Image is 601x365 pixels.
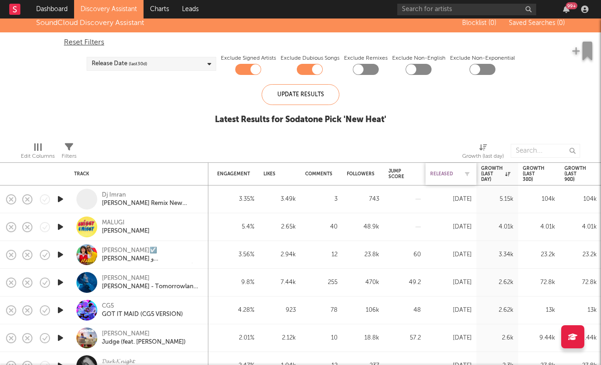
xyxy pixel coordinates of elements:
div: 13k [564,305,597,316]
a: GOT IT MAID (CG5 VERSION) [102,310,183,319]
div: 49.2 [388,277,421,288]
input: Search... [511,144,580,158]
span: Saved Searches [509,20,565,26]
span: (last 30 d) [129,58,147,69]
div: [DATE] [430,249,472,260]
div: 18.8k [347,333,379,344]
div: 23.2k [523,249,555,260]
a: [PERSON_NAME]☑️ [102,247,157,255]
div: 12 [305,249,338,260]
div: Growth (last day) [462,139,504,166]
div: 4.01k [523,222,555,233]
div: Release Date [92,58,147,69]
div: 9.44k [523,333,555,344]
div: 72.8k [564,277,597,288]
a: [PERSON_NAME] - Tomorrowland (Closing Main Stage 2025) [102,283,201,291]
div: MALUGI [102,219,150,227]
label: Exclude Dubious Songs [281,53,339,64]
button: Saved Searches (0) [506,19,565,27]
div: 72.8k [523,277,555,288]
div: Update Results [262,84,339,105]
div: 13k [523,305,555,316]
input: Search for artists [397,4,536,15]
button: 99+ [563,6,570,13]
div: [DATE] [430,305,472,316]
div: 3.34k [481,249,513,260]
div: Growth (last 30d) [523,166,545,182]
label: Exclude Remixes [344,53,388,64]
div: Filters [62,139,76,166]
div: 255 [305,277,338,288]
div: 743 [347,194,379,205]
div: 2.62k [481,305,513,316]
div: 106k [347,305,379,316]
div: 3 [305,194,338,205]
div: 2.62k [481,277,513,288]
div: Dj Imran [102,191,201,199]
label: Exclude Non-Exponential [450,53,515,64]
div: Filters [62,151,76,162]
div: 4.01k [481,222,513,233]
button: Filter by Released [463,169,472,179]
div: 104k [523,194,555,205]
div: 57.2 [388,333,421,344]
div: 3.56 % [217,249,254,260]
div: 78 [305,305,338,316]
span: ( 0 ) [557,20,565,26]
div: 60 [388,249,421,260]
a: [PERSON_NAME] و [PERSON_NAME] - أشرار (من فيلم روكى الغلابة) [102,255,201,263]
div: Engagement [217,171,250,177]
div: [PERSON_NAME] [102,227,150,235]
div: 5.4 % [217,222,254,233]
div: Comments [305,171,332,177]
div: [DATE] [430,194,472,205]
label: Exclude Signed Artists [221,53,276,64]
div: 4.01k [564,222,597,233]
div: 7.44k [263,277,296,288]
a: [PERSON_NAME] [102,274,150,283]
div: Growth (last day) [481,166,510,182]
div: 40 [305,222,338,233]
div: 2.01 % [217,333,254,344]
div: Growth (last 90d) [564,166,586,182]
label: Exclude Non-English [392,53,445,64]
div: Likes [263,171,282,177]
div: 48 [388,305,421,316]
div: 2.12k [263,333,296,344]
a: Judge (feat. [PERSON_NAME]) [102,338,186,346]
a: CG5 [102,302,114,310]
div: 5.15k [481,194,513,205]
div: 3.49k [263,194,296,205]
div: Latest Results for Sodatone Pick ' New Heat ' [215,114,386,125]
div: 23.8k [347,249,379,260]
div: 4.28 % [217,305,254,316]
div: Edit Columns [21,139,55,166]
div: Edit Columns [21,151,55,162]
div: 99 + [566,2,577,9]
a: MALUGI[PERSON_NAME] [102,219,150,235]
a: Dj Imran[PERSON_NAME] Remix New Punjabi Song 2025 #trending [102,191,201,208]
div: 10 [305,333,338,344]
div: [DATE] [430,333,472,344]
div: 3.35 % [217,194,254,205]
div: 470k [347,277,379,288]
span: ( 0 ) [488,20,496,26]
div: SoundCloud Discovery Assistant [36,18,144,29]
div: Jump Score [388,168,407,179]
div: Track [74,171,199,177]
div: 48.9k [347,222,379,233]
div: 2.65k [263,222,296,233]
div: Reset Filters [64,37,537,48]
a: [PERSON_NAME] [102,330,150,338]
div: Growth (last day) [462,151,504,162]
div: 2.94k [263,249,296,260]
div: 104k [564,194,597,205]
